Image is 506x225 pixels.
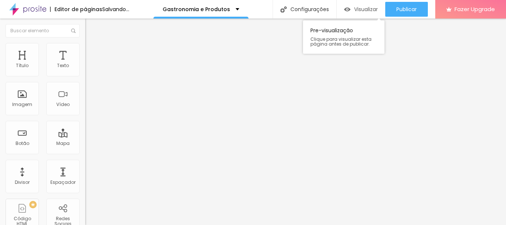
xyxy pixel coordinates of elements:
[16,63,29,68] div: Título
[385,2,428,17] button: Publicar
[12,102,32,107] div: Imagem
[56,141,70,146] div: Mapa
[56,102,70,107] div: Vídeo
[455,6,495,12] span: Fazer Upgrade
[50,180,76,185] div: Espaçador
[6,24,80,37] input: Buscar elemento
[310,37,377,46] span: Clique para visualizar esta página antes de publicar.
[303,20,385,54] div: Pre-visualização
[57,63,69,68] div: Texto
[354,6,378,12] span: Visualizar
[71,29,76,33] img: Icone
[102,7,129,12] div: Salvando...
[396,6,417,12] span: Publicar
[15,180,30,185] div: Divisor
[337,2,385,17] button: Visualizar
[163,7,230,12] p: Gastronomia e Produtos
[280,6,287,13] img: Icone
[85,19,506,225] iframe: Editor
[344,6,350,13] img: view-1.svg
[16,141,29,146] div: Botão
[50,7,102,12] div: Editor de páginas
